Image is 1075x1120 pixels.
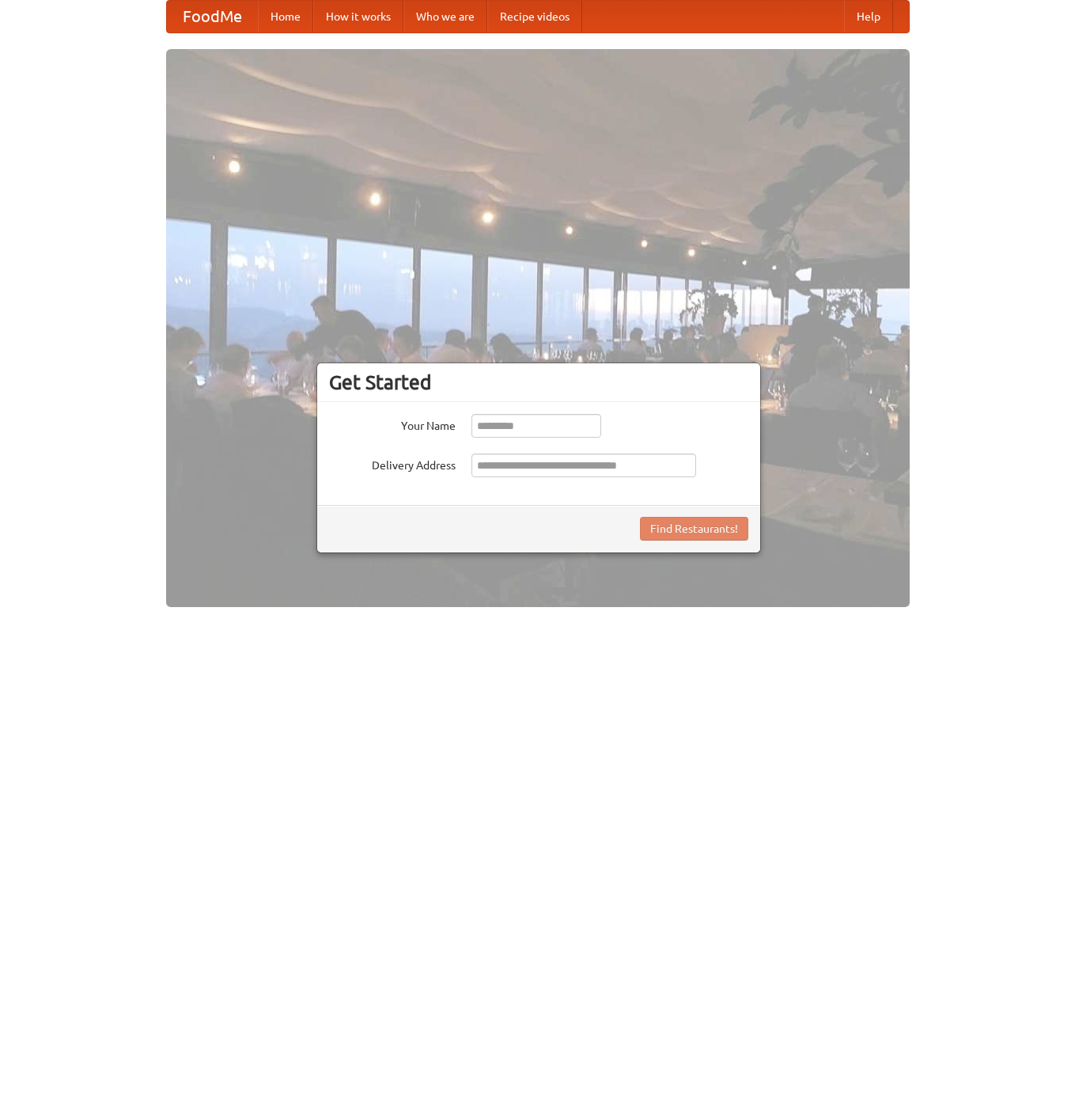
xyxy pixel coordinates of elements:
[258,1,313,32] a: Home
[487,1,582,32] a: Recipe videos
[329,370,748,394] h3: Get Started
[313,1,403,32] a: How it works
[167,1,258,32] a: FoodMe
[329,414,456,434] label: Your Name
[640,517,748,541] button: Find Restaurants!
[403,1,487,32] a: Who we are
[329,454,456,473] label: Delivery Address
[844,1,893,32] a: Help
